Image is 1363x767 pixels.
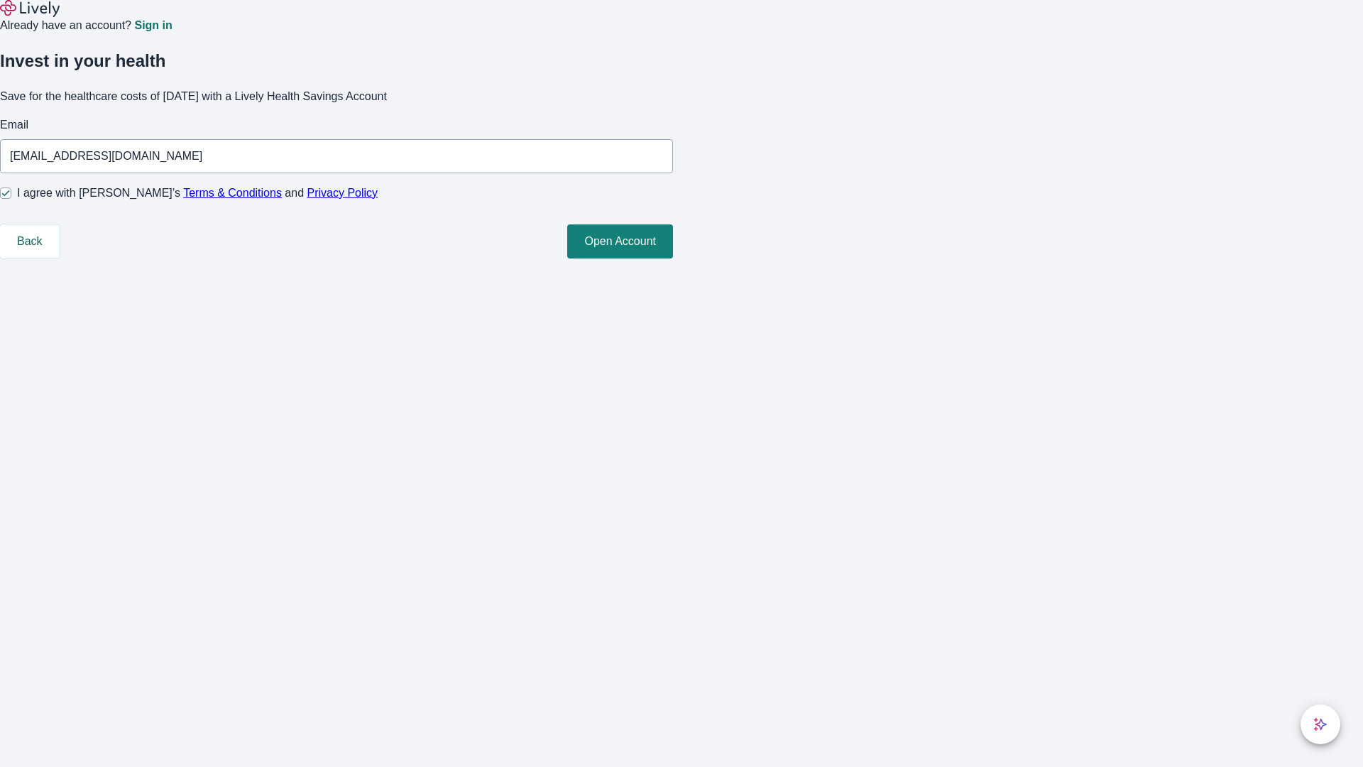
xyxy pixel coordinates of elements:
a: Sign in [134,20,172,31]
span: I agree with [PERSON_NAME]’s and [17,185,378,202]
a: Terms & Conditions [183,187,282,199]
svg: Lively AI Assistant [1313,717,1328,731]
button: chat [1301,705,1340,744]
button: Open Account [567,224,673,259]
a: Privacy Policy [307,187,378,199]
